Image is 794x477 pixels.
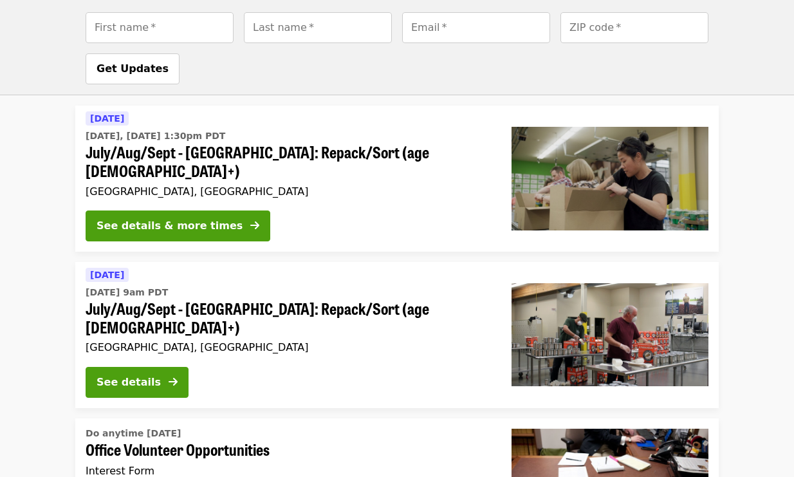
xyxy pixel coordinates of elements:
[97,62,169,75] span: Get Updates
[97,375,161,390] div: See details
[86,440,491,459] span: Office Volunteer Opportunities
[86,428,181,438] span: Do anytime [DATE]
[86,286,168,299] time: [DATE] 9am PDT
[90,270,124,280] span: [DATE]
[402,12,550,43] input: [object Object]
[250,220,259,232] i: arrow-right icon
[86,465,154,477] span: Interest Form
[86,143,491,180] span: July/Aug/Sept - [GEOGRAPHIC_DATA]: Repack/Sort (age [DEMOGRAPHIC_DATA]+)
[512,127,708,230] img: July/Aug/Sept - Portland: Repack/Sort (age 8+) organized by Oregon Food Bank
[90,113,124,124] span: [DATE]
[244,12,392,43] input: [object Object]
[86,53,180,84] button: Get Updates
[86,367,189,398] button: See details
[75,106,719,252] a: See details for "July/Aug/Sept - Portland: Repack/Sort (age 8+)"
[97,218,243,234] div: See details & more times
[75,262,719,408] a: See details for "July/Aug/Sept - Portland: Repack/Sort (age 16+)"
[169,376,178,388] i: arrow-right icon
[86,185,491,198] div: [GEOGRAPHIC_DATA], [GEOGRAPHIC_DATA]
[512,283,708,386] img: July/Aug/Sept - Portland: Repack/Sort (age 16+) organized by Oregon Food Bank
[86,299,491,337] span: July/Aug/Sept - [GEOGRAPHIC_DATA]: Repack/Sort (age [DEMOGRAPHIC_DATA]+)
[86,341,491,353] div: [GEOGRAPHIC_DATA], [GEOGRAPHIC_DATA]
[86,12,234,43] input: [object Object]
[86,129,225,143] time: [DATE], [DATE] 1:30pm PDT
[560,12,708,43] input: [object Object]
[86,210,270,241] button: See details & more times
